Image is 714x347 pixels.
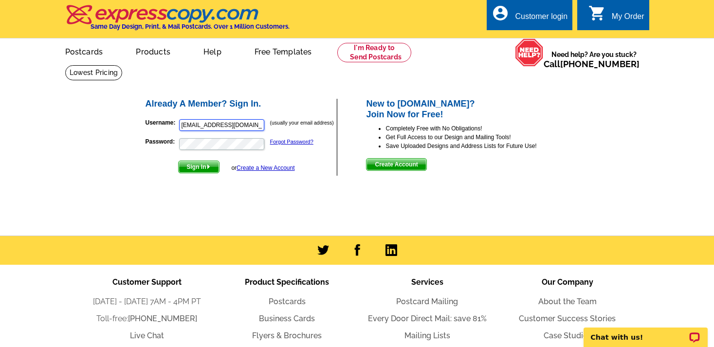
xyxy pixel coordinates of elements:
img: help [515,38,544,67]
div: My Order [612,12,644,26]
img: button-next-arrow-white.png [206,164,211,169]
button: Sign In [178,161,220,173]
span: Our Company [542,277,593,287]
a: [PHONE_NUMBER] [128,314,197,323]
a: Postcards [50,39,119,62]
li: [DATE] - [DATE] 7AM - 4PM PT [77,296,217,308]
button: Create Account [366,158,426,171]
a: Create a New Account [237,164,294,171]
div: Customer login [515,12,568,26]
a: Forgot Password? [270,139,313,145]
h2: New to [DOMAIN_NAME]? Join Now for Free! [366,99,570,120]
i: account_circle [492,4,509,22]
a: Free Templates [239,39,328,62]
li: Completely Free with No Obligations! [385,124,570,133]
li: Toll-free: [77,313,217,325]
div: or [231,164,294,172]
span: Create Account [366,159,426,170]
a: Postcards [269,297,306,306]
a: Flyers & Brochures [252,331,322,340]
span: Services [411,277,443,287]
span: Call [544,59,640,69]
a: Case Studies [544,331,591,340]
span: Need help? Are you stuck? [544,50,644,69]
i: shopping_cart [588,4,606,22]
h4: Same Day Design, Print, & Mail Postcards. Over 1 Million Customers. [91,23,290,30]
small: (usually your email address) [270,120,334,126]
span: Customer Support [112,277,182,287]
label: Password: [146,137,178,146]
a: account_circle Customer login [492,11,568,23]
a: Help [188,39,237,62]
a: Postcard Mailing [396,297,458,306]
iframe: LiveChat chat widget [577,316,714,347]
label: Username: [146,118,178,127]
span: Sign In [179,161,219,173]
a: Every Door Direct Mail: save 81% [368,314,487,323]
h2: Already A Member? Sign In. [146,99,337,110]
a: Customer Success Stories [519,314,616,323]
a: [PHONE_NUMBER] [560,59,640,69]
a: About the Team [538,297,597,306]
li: Save Uploaded Designs and Address Lists for Future Use! [385,142,570,150]
a: Live Chat [130,331,164,340]
a: shopping_cart My Order [588,11,644,23]
a: Business Cards [259,314,315,323]
li: Get Full Access to our Design and Mailing Tools! [385,133,570,142]
a: Products [120,39,186,62]
span: Product Specifications [245,277,329,287]
a: Mailing Lists [404,331,450,340]
a: Same Day Design, Print, & Mail Postcards. Over 1 Million Customers. [65,12,290,30]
